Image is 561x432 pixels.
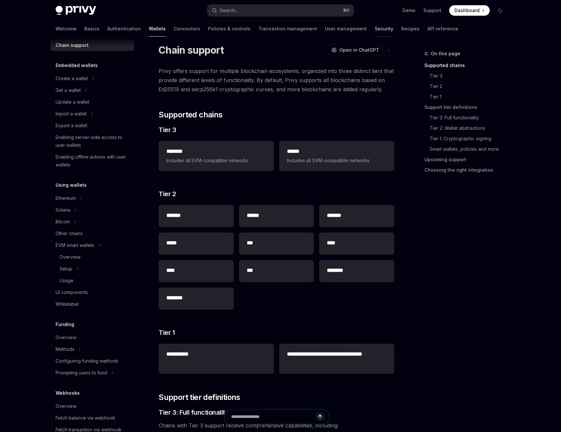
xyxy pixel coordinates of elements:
[220,7,238,14] div: Search...
[231,409,315,424] input: Ask a question...
[159,141,274,171] a: **** ***Includes all EVM-compatible networks
[50,400,134,412] a: Overview
[59,253,80,261] div: Overview
[159,189,176,199] span: Tier 2
[56,122,87,130] div: Export a wallet
[56,110,87,118] div: Import a wallet
[159,125,176,134] span: Tier 3
[50,332,134,343] a: Overview
[50,151,134,171] a: Enabling offline actions with user wallets
[424,144,511,154] a: Smart wallets, policies and more
[401,21,419,37] a: Recipes
[343,8,350,13] span: ⌘ K
[424,154,511,165] a: Upcoming support
[325,21,367,37] a: User management
[56,194,76,202] div: Ethereum
[56,21,76,37] a: Welcome
[50,108,134,120] button: Toggle Import a wallet section
[50,216,134,228] button: Toggle Bitcoin section
[56,241,94,249] div: EVM smart wallets
[402,7,416,14] a: Demo
[50,251,134,263] a: Overview
[424,71,511,81] a: Tier 3
[149,21,166,37] a: Wallets
[56,288,88,296] div: UI components
[423,7,441,14] a: Support
[279,141,394,171] a: **** *Includes all SVM-compatible networks
[50,355,134,367] a: Configuring funding methods
[424,112,511,123] a: Tier 3: Full functionality
[56,345,75,353] div: Methods
[59,277,74,285] div: Usage
[56,181,87,189] h5: Using wallets
[166,157,266,164] span: Includes all EVM-compatible networks
[50,298,134,310] a: Whitelabel
[107,21,141,37] a: Authentication
[159,44,224,56] h1: Chain support
[56,6,96,15] img: dark logo
[56,86,81,94] div: Get a wallet
[50,412,134,424] a: Fetch balance via webhook
[50,204,134,216] button: Toggle Solana section
[424,123,511,133] a: Tier 2: Wallet abstractions
[327,44,383,56] button: Open in ChatGPT
[431,50,460,58] span: On this page
[258,21,317,37] a: Transaction management
[56,218,70,226] div: Bitcoin
[56,334,76,341] div: Overview
[56,153,130,169] div: Enabling offline actions with user wallets
[159,328,175,337] span: Tier 1
[56,357,118,365] div: Configuring funding methods
[56,402,76,410] div: Overview
[59,265,72,273] div: Setup
[56,414,115,422] div: Fetch balance via webhook
[159,392,240,403] span: Support tier definitions
[50,131,134,151] a: Enabling server-side access to user wallets
[56,320,74,328] h5: Funding
[424,60,511,71] a: Supported chains
[424,133,511,144] a: Tier 1: Cryptographic signing
[424,92,511,102] a: Tier 1
[50,73,134,84] button: Toggle Create a wallet section
[56,75,88,82] div: Create a wallet
[56,389,80,397] h5: Webhooks
[50,239,134,251] button: Toggle EVM smart wallets section
[159,66,394,94] span: Privy offers support for multiple blockchain ecosystems, organized into three distinct tiers that...
[454,7,480,14] span: Dashboard
[375,21,393,37] a: Security
[174,21,200,37] a: Connectors
[84,21,99,37] a: Basics
[159,110,222,120] span: Supported chains
[424,165,511,175] a: Choosing the right integration
[50,286,134,298] a: UI components
[495,5,505,16] button: Toggle dark mode
[50,192,134,204] button: Toggle Ethereum section
[287,157,386,164] span: Includes all SVM-compatible networks
[56,369,107,377] div: Prompting users to fund
[56,98,89,106] div: Update a wallet
[315,412,325,421] button: Send message
[424,81,511,92] a: Tier 2
[427,21,458,37] a: API reference
[50,84,134,96] button: Toggle Get a wallet section
[208,21,250,37] a: Policies & controls
[50,120,134,131] a: Export a wallet
[56,61,98,69] h5: Embedded wallets
[50,275,134,286] a: Usage
[50,343,134,355] button: Toggle Methods section
[207,5,354,16] button: Open search
[449,5,490,16] a: Dashboard
[56,300,78,308] div: Whitelabel
[56,230,83,237] div: Other chains
[50,96,134,108] a: Update a wallet
[50,228,134,239] a: Other chains
[50,367,134,379] button: Toggle Prompting users to fund section
[424,102,511,112] a: Support tier definitions
[339,47,379,53] span: Open in ChatGPT
[56,133,130,149] div: Enabling server-side access to user wallets
[56,206,70,214] div: Solana
[50,263,134,275] button: Toggle Setup section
